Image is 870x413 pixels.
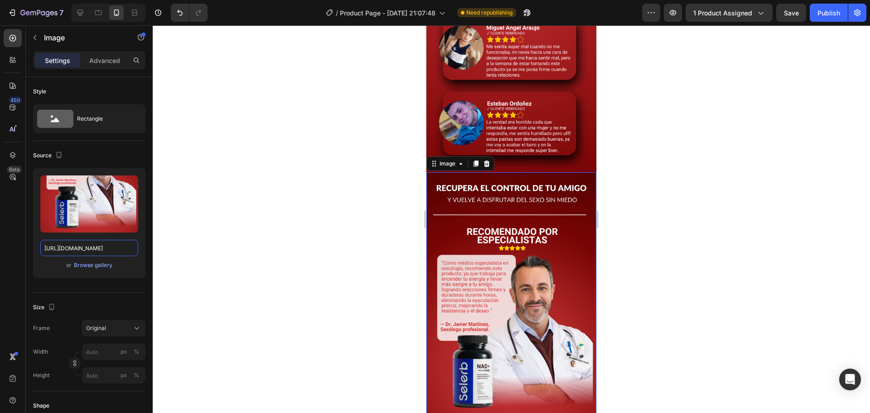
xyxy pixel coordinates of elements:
button: % [118,346,129,357]
div: Style [33,87,46,96]
span: Product Page - [DATE] 21:07:48 [340,8,435,18]
div: Publish [817,8,840,18]
button: px [131,370,142,381]
div: Shape [33,402,49,410]
div: % [134,348,139,356]
p: Settings [45,56,70,65]
div: Undo/Redo [171,4,208,22]
p: 7 [59,7,63,18]
input: https://example.com/image.jpg [40,240,138,256]
img: preview-image [40,175,138,233]
label: Width [33,348,48,356]
div: 450 [9,97,22,104]
input: px% [82,344,145,360]
span: 1 product assigned [693,8,752,18]
button: % [118,370,129,381]
div: Browse gallery [74,261,112,269]
button: Publish [810,4,848,22]
div: Open Intercom Messenger [839,369,861,390]
div: px [121,371,127,379]
label: Frame [33,324,50,332]
p: Advanced [89,56,120,65]
p: Image [44,32,121,43]
button: 7 [4,4,68,22]
div: px [121,348,127,356]
span: or [66,260,72,271]
div: Rectangle [77,108,132,129]
div: Source [33,150,64,162]
button: Save [776,4,806,22]
div: Size [33,301,57,314]
span: / [336,8,338,18]
span: Save [784,9,799,17]
div: Beta [7,166,22,173]
button: 1 product assigned [686,4,773,22]
span: Original [86,324,106,332]
button: Browse gallery [73,261,113,270]
button: Original [82,320,145,336]
input: px% [82,367,145,384]
button: px [131,346,142,357]
div: % [134,371,139,379]
iframe: Design area [426,25,596,413]
label: Height [33,371,50,379]
span: Need republishing [466,9,512,17]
